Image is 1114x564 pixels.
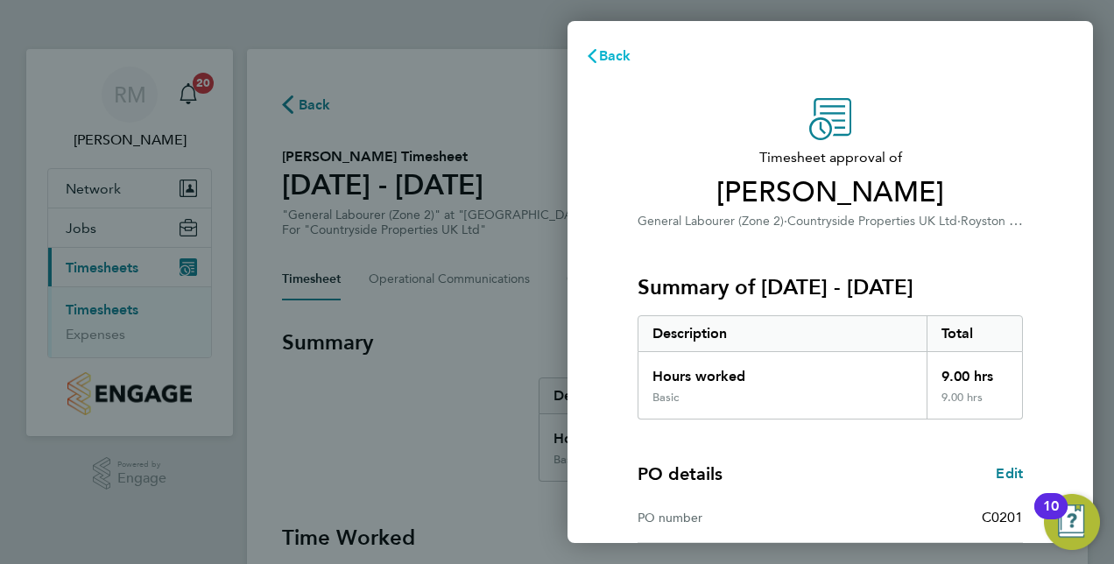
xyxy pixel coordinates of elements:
[638,462,723,486] h4: PO details
[996,463,1023,484] a: Edit
[1043,506,1059,529] div: 10
[982,509,1023,525] span: C0201
[957,214,961,229] span: ·
[1044,494,1100,550] button: Open Resource Center, 10 new notifications
[961,212,1059,229] span: Royston (Phase 3)
[638,147,1023,168] span: Timesheet approval of
[638,352,927,391] div: Hours worked
[996,465,1023,482] span: Edit
[927,352,1023,391] div: 9.00 hrs
[638,175,1023,210] span: [PERSON_NAME]
[784,214,787,229] span: ·
[599,47,631,64] span: Back
[638,315,1023,419] div: Summary of 22 - 28 Sep 2025
[652,391,679,405] div: Basic
[638,273,1023,301] h3: Summary of [DATE] - [DATE]
[787,214,957,229] span: Countryside Properties UK Ltd
[638,214,784,229] span: General Labourer (Zone 2)
[568,39,649,74] button: Back
[927,316,1023,351] div: Total
[638,507,830,528] div: PO number
[927,391,1023,419] div: 9.00 hrs
[638,316,927,351] div: Description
